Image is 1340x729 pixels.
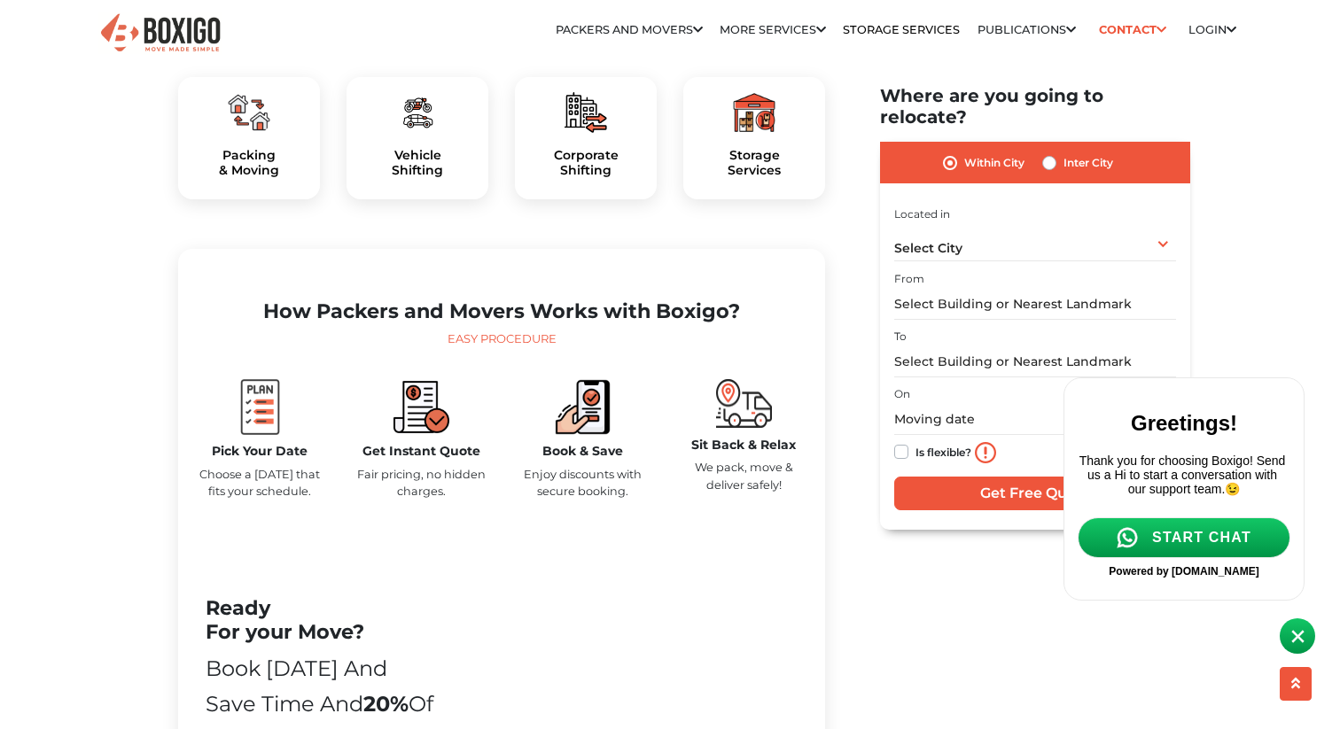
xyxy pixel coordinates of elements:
[515,444,650,459] h5: Book & Save
[894,329,907,345] label: To
[393,379,449,435] img: boxigo_packers_and_movers_compare
[60,157,82,178] img: whatsapp-icon.svg
[361,148,474,178] a: VehicleShifting
[843,23,960,36] a: Storage Services
[232,379,288,435] img: boxigo_packers_and_movers_plan
[192,444,327,459] h5: Pick Your Date
[98,12,222,55] img: Boxigo
[565,91,607,134] img: boxigo_packers_and_movers_plan
[720,23,826,36] a: More services
[192,330,811,348] div: Easy Procedure
[975,442,996,463] img: info
[192,466,327,500] p: Choose a [DATE] that fits your schedule.
[1188,23,1236,36] a: Login
[1063,152,1113,174] label: Inter City
[556,23,703,36] a: Packers and Movers
[894,240,962,256] span: Select City
[192,299,811,323] h2: How Packers and Movers Works with Boxigo?
[529,148,643,178] h5: Corporate Shifting
[915,442,971,461] label: Is flexible?
[697,148,811,178] a: StorageServices
[115,195,203,207] a: [DOMAIN_NAME]
[978,23,1076,36] a: Publications
[361,148,474,178] h5: Vehicle Shifting
[52,195,112,207] span: Powered by
[697,148,811,178] h5: Storage Services
[880,85,1190,128] h2: Where are you going to relocate?
[396,91,439,134] img: boxigo_packers_and_movers_plan
[676,438,811,453] h5: Sit Back & Relax
[894,387,910,403] label: On
[192,148,306,178] a: Packing& Moving
[96,159,195,175] span: START CHAT
[363,691,409,717] b: 20%
[515,466,650,500] p: Enjoy discounts with secure booking.
[21,41,234,66] h2: Greetings!
[192,148,306,178] h5: Packing & Moving
[894,477,1176,510] input: Get Free Quote
[894,346,1176,377] input: Select Building or Nearest Landmark
[1093,16,1172,43] a: Contact
[21,147,234,188] a: START CHAT
[894,271,924,287] label: From
[894,206,950,222] label: Located in
[716,379,772,428] img: boxigo_packers_and_movers_move
[1280,667,1312,701] button: scroll up
[894,289,1176,320] input: Select Building or Nearest Landmark
[555,379,611,435] img: boxigo_packers_and_movers_book
[733,91,775,134] img: boxigo_packers_and_movers_plan
[228,91,270,134] img: boxigo_packers_and_movers_plan
[354,444,488,459] h5: Get Instant Quote
[235,29,248,43] img: close.svg
[964,152,1024,174] label: Within City
[206,596,437,644] h2: Ready For your Move?
[354,466,488,500] p: Fair pricing, no hidden charges.
[894,405,1176,436] input: Moving date
[529,148,643,178] a: CorporateShifting
[21,83,234,126] p: Thank you for choosing Boxigo! Send us a Hi to start a conversation with our support team.😉
[676,459,811,492] p: We pack, move & deliver safely!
